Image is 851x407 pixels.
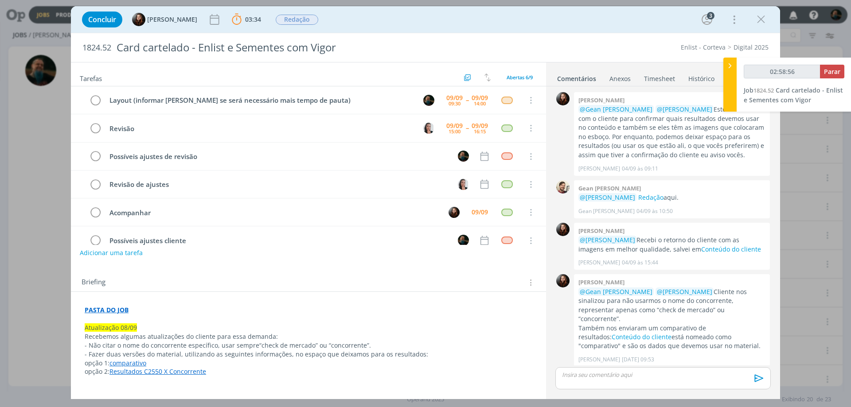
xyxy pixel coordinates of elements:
[105,235,449,246] div: Possíveis ajustes cliente
[472,209,488,215] div: 09/09
[688,70,715,83] a: Histórico
[422,93,435,107] button: M
[109,367,206,376] a: Resultados C2550 X Concorrente
[657,287,712,296] span: @[PERSON_NAME]
[622,259,658,267] span: 04/09 às 15:44
[105,179,449,190] div: Revisão de ajustes
[85,341,532,350] p: - Não citar o nome do concorrente específico, usar sempre
[557,70,597,83] a: Comentários
[622,165,658,173] span: 04/09 às 09:11
[85,323,137,332] span: Atualização 08/09
[578,207,635,215] p: Gean [PERSON_NAME]
[82,277,105,288] span: Briefing
[458,151,469,162] img: M
[113,37,479,58] div: Card cartelado - Enlist e Sementes com Vigor
[507,74,533,81] span: Abertas 6/9
[657,105,712,113] span: @[PERSON_NAME]
[449,101,461,106] div: 09:30
[275,14,319,25] button: Redação
[132,13,145,26] img: E
[612,333,671,341] a: Conteúdo do cliente
[457,234,470,247] button: M
[105,151,449,162] div: Possíveis ajustes de revisão
[85,367,532,376] p: opção 2:
[701,245,761,253] a: Conteúdo do cliente
[105,207,440,218] div: Acompanhar
[446,123,463,129] div: 09/09
[707,12,714,19] div: 3
[622,356,654,364] span: [DATE] 09:53
[449,129,461,134] div: 15:00
[423,95,434,106] img: M
[472,123,488,129] div: 09/09
[636,207,673,215] span: 04/09 às 10:50
[457,150,470,163] button: M
[423,123,434,134] img: C
[82,12,122,27] button: Concluir
[147,16,197,23] span: [PERSON_NAME]
[85,350,532,359] p: - Fazer duas versões do material, utilizando as seguintes informações, no espaço que deixamos par...
[578,259,620,267] p: [PERSON_NAME]
[638,193,664,202] a: Redação
[446,95,463,101] div: 09/09
[744,86,843,104] span: Card cartelado - Enlist e Sementes com Vigor
[85,332,532,341] p: Recebemos algumas atualizações do cliente para essa demanda:
[484,74,491,81] img: arrow-down-up.svg
[580,193,635,202] span: @[PERSON_NAME]
[422,121,435,135] button: C
[578,96,625,104] b: [PERSON_NAME]
[105,123,415,134] div: Revisão
[472,95,488,101] div: 09/09
[88,16,116,23] span: Concluir
[578,165,620,173] p: [PERSON_NAME]
[458,179,469,190] img: C
[578,105,765,159] p: Estou em contato com o cliente para confirmar quais resultados devemos usar no conteúdo e também ...
[580,287,652,296] span: @Gean [PERSON_NAME]
[580,105,652,113] span: @Gean [PERSON_NAME]
[578,287,765,324] p: Cliente nos sinalizou para não usarmos o nome do concorrente, representar apenas como “check de m...
[474,129,486,134] div: 16:15
[474,101,486,106] div: 14:00
[578,324,765,351] p: Também nos enviaram um comparativo de resultados: está nomeado como "comparativo" e são os dados ...
[466,97,468,103] span: --
[85,359,532,368] p: opção 1:
[820,65,844,78] button: Parar
[109,359,146,367] a: comparativo
[578,356,620,364] p: [PERSON_NAME]
[71,6,780,399] div: dialog
[276,15,318,25] span: Redação
[556,274,570,287] img: E
[556,92,570,105] img: E
[556,223,570,236] img: E
[259,341,371,349] span: “check de mercado” ou “concorrente”.
[458,235,469,246] img: M
[753,86,774,94] span: 1824.52
[82,43,111,53] span: 1824.52
[132,13,197,26] button: E[PERSON_NAME]
[79,245,143,261] button: Adicionar uma tarefa
[556,180,570,194] img: G
[230,12,263,27] button: 03:34
[824,67,840,76] span: Parar
[681,43,726,51] a: Enlist - Corteva
[447,205,461,219] button: E
[700,12,714,27] button: 3
[449,207,460,218] img: E
[578,236,765,254] p: Recebi o retorno do cliente com as imagens em melhor qualidade, salvei em
[105,95,415,106] div: Layout (informar [PERSON_NAME] se será necessário mais tempo de pauta)
[609,74,631,83] div: Anexos
[245,15,261,23] span: 03:34
[578,193,765,202] p: aqui.
[578,278,625,286] b: [PERSON_NAME]
[580,236,635,244] span: @[PERSON_NAME]
[85,306,129,314] a: PASTA DO JOB
[744,86,843,104] a: Job1824.52Card cartelado - Enlist e Sementes com Vigor
[578,184,641,192] b: Gean [PERSON_NAME]
[466,125,468,131] span: --
[80,72,102,83] span: Tarefas
[457,178,470,191] button: C
[644,70,675,83] a: Timesheet
[578,227,625,235] b: [PERSON_NAME]
[734,43,769,51] a: Digital 2025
